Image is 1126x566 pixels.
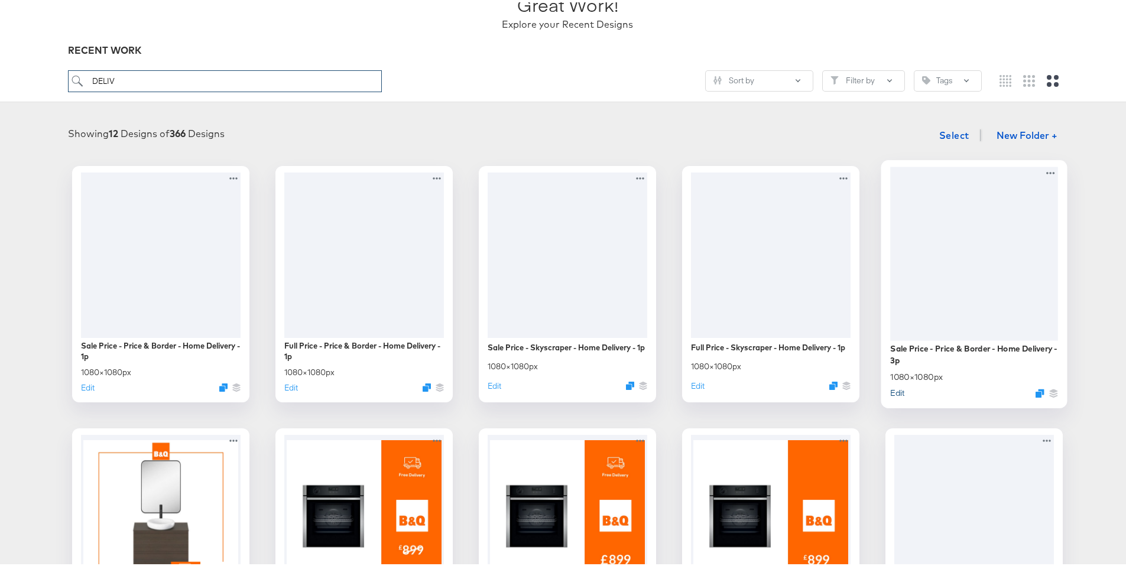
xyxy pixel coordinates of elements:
div: Sale Price - Price & Border - Home Delivery - 1p1080×1080pxEditDuplicate [72,164,249,400]
button: Select [934,121,974,145]
div: Sale Price - Skyscraper - Home Delivery - 1p1080×1080pxEditDuplicate [479,164,656,400]
div: Full Price - Price & Border - Home Delivery - 1p [284,338,444,360]
div: 1080 × 1080 px [284,365,335,376]
svg: Tag [922,74,930,82]
button: Edit [691,378,705,389]
div: 1080 × 1080 px [81,365,131,376]
button: TagTags [914,68,982,89]
div: Sale Price - Skyscraper - Home Delivery - 1p [488,340,645,351]
div: Showing Designs of Designs [68,125,225,138]
svg: Filter [830,74,839,82]
div: Sale Price - Price & Border - Home Delivery - 3p [890,340,1058,363]
button: Edit [284,380,298,391]
div: Full Price - Skyscraper - Home Delivery - 1p [691,340,845,351]
div: Sale Price - Price & Border - Home Delivery - 1p [81,338,241,360]
svg: Duplicate [829,379,838,388]
strong: 12 [109,125,118,137]
svg: Medium grid [1023,73,1035,84]
button: SlidersSort by [705,68,813,89]
svg: Sliders [713,74,722,82]
button: New Folder + [987,123,1067,145]
button: Edit [81,380,95,391]
div: 1080 × 1080 px [890,369,943,380]
svg: Duplicate [626,379,634,388]
span: Select [939,125,969,141]
svg: Duplicate [423,381,431,389]
strong: 366 [170,125,186,137]
svg: Duplicate [219,381,228,389]
div: RECENT WORK [68,41,1067,55]
svg: Small grid [1000,73,1011,84]
div: Sale Price - Price & Border - Home Delivery - 3p1080×1080pxEditDuplicate [881,158,1067,406]
div: Explore your Recent Designs [502,15,633,29]
button: Edit [488,378,501,389]
div: 1080 × 1080 px [691,359,741,370]
button: FilterFilter by [822,68,905,89]
svg: Large grid [1047,73,1059,84]
input: Search for a design [68,68,382,90]
div: Full Price - Skyscraper - Home Delivery - 1p1080×1080pxEditDuplicate [682,164,859,400]
div: Full Price - Price & Border - Home Delivery - 1p1080×1080pxEditDuplicate [275,164,453,400]
svg: Duplicate [1036,386,1044,395]
button: Edit [890,385,904,396]
div: 1080 × 1080 px [488,359,538,370]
